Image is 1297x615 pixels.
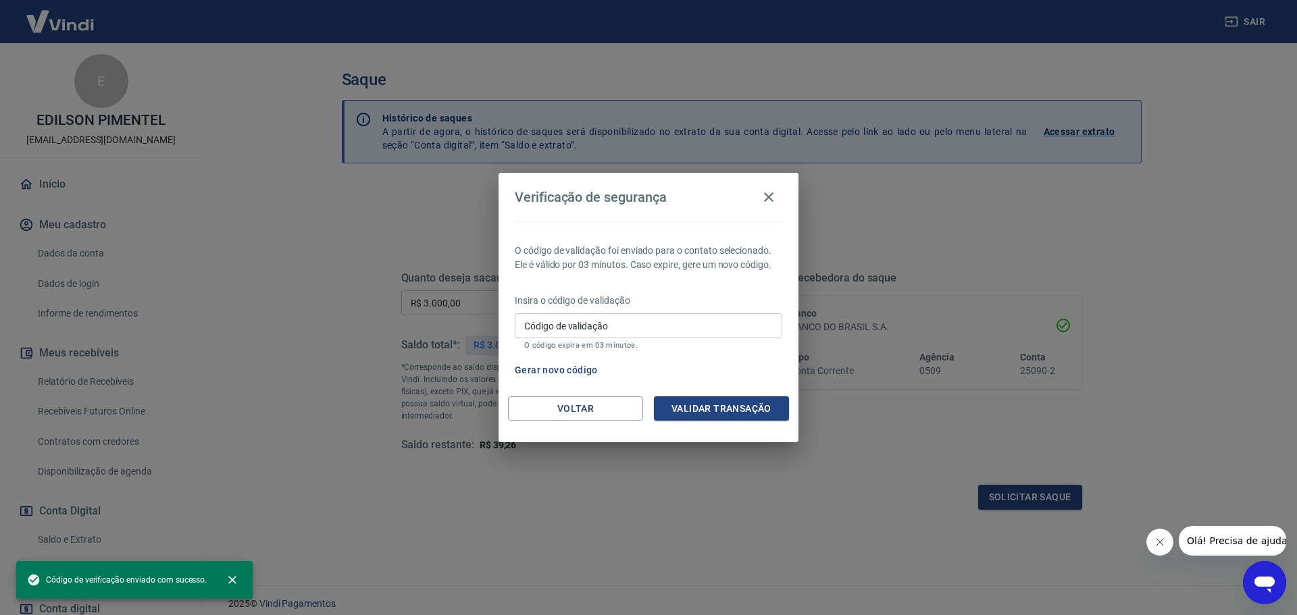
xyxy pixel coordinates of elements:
[1179,526,1286,556] iframe: Mensagem da empresa
[515,244,782,272] p: O código de validação foi enviado para o contato selecionado. Ele é válido por 03 minutos. Caso e...
[524,341,773,350] p: O código expira em 03 minutos.
[27,573,207,587] span: Código de verificação enviado com sucesso.
[1243,561,1286,604] iframe: Botão para abrir a janela de mensagens
[654,396,789,421] button: Validar transação
[8,9,113,20] span: Olá! Precisa de ajuda?
[218,565,247,595] button: close
[515,189,667,205] h4: Verificação de segurança
[508,396,643,421] button: Voltar
[515,294,782,308] p: Insira o código de validação
[1146,529,1173,556] iframe: Fechar mensagem
[509,358,603,383] button: Gerar novo código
